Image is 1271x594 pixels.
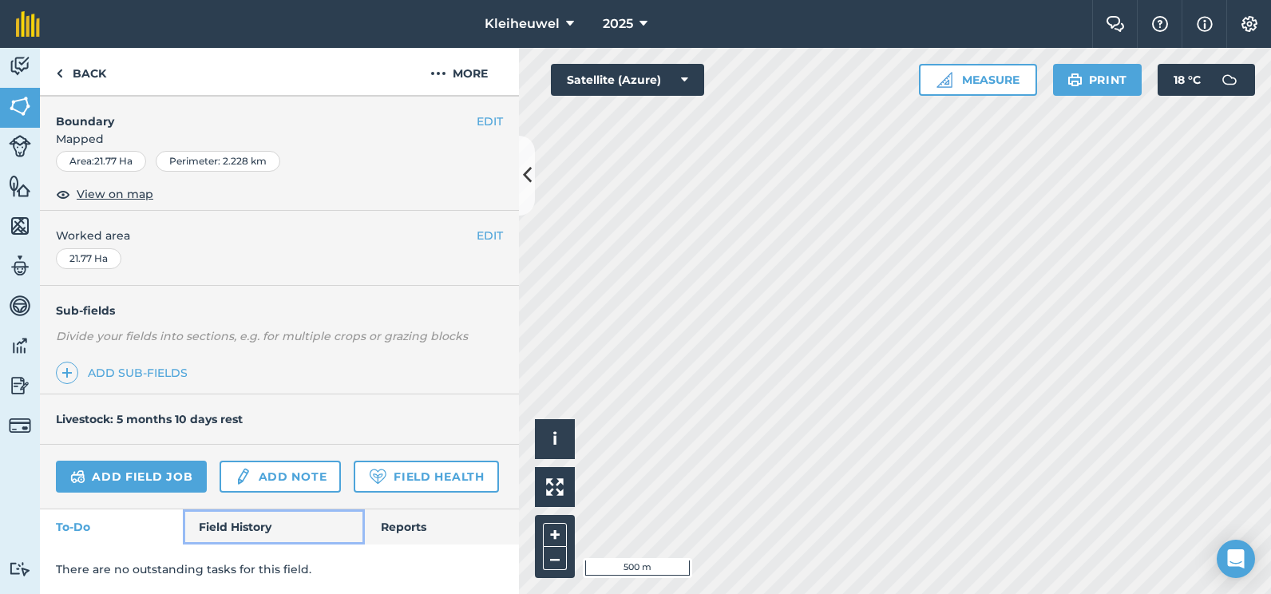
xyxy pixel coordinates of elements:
button: i [535,419,575,459]
button: 18 °C [1158,64,1255,96]
button: Print [1053,64,1142,96]
a: Add note [220,461,341,493]
span: i [552,429,557,449]
button: View on map [56,184,153,204]
img: svg+xml;base64,PHN2ZyB4bWxucz0iaHR0cDovL3d3dy53My5vcmcvMjAwMC9zdmciIHdpZHRoPSIxOSIgaGVpZ2h0PSIyNC... [1067,70,1083,89]
img: svg+xml;base64,PD94bWwgdmVyc2lvbj0iMS4wIiBlbmNvZGluZz0idXRmLTgiPz4KPCEtLSBHZW5lcmF0b3I6IEFkb2JlIE... [9,374,31,398]
em: Divide your fields into sections, e.g. for multiple crops or grazing blocks [56,329,468,343]
button: Satellite (Azure) [551,64,704,96]
img: Four arrows, one pointing top left, one top right, one bottom right and the last bottom left [546,478,564,496]
img: svg+xml;base64,PD94bWwgdmVyc2lvbj0iMS4wIiBlbmNvZGluZz0idXRmLTgiPz4KPCEtLSBHZW5lcmF0b3I6IEFkb2JlIE... [9,254,31,278]
h4: Sub-fields [40,302,519,319]
div: 21.77 Ha [56,248,121,269]
button: EDIT [477,227,503,244]
span: 18 ° C [1174,64,1201,96]
button: More [399,48,519,95]
span: Worked area [56,227,503,244]
h4: Boundary [40,97,477,130]
div: Open Intercom Messenger [1217,540,1255,578]
img: Ruler icon [936,72,952,88]
img: svg+xml;base64,PHN2ZyB4bWxucz0iaHR0cDovL3d3dy53My5vcmcvMjAwMC9zdmciIHdpZHRoPSI1NiIgaGVpZ2h0PSI2MC... [9,94,31,118]
img: A cog icon [1240,16,1259,32]
img: svg+xml;base64,PD94bWwgdmVyc2lvbj0iMS4wIiBlbmNvZGluZz0idXRmLTgiPz4KPCEtLSBHZW5lcmF0b3I6IEFkb2JlIE... [9,54,31,78]
img: svg+xml;base64,PD94bWwgdmVyc2lvbj0iMS4wIiBlbmNvZGluZz0idXRmLTgiPz4KPCEtLSBHZW5lcmF0b3I6IEFkb2JlIE... [9,135,31,157]
img: svg+xml;base64,PD94bWwgdmVyc2lvbj0iMS4wIiBlbmNvZGluZz0idXRmLTgiPz4KPCEtLSBHZW5lcmF0b3I6IEFkb2JlIE... [9,561,31,576]
img: svg+xml;base64,PD94bWwgdmVyc2lvbj0iMS4wIiBlbmNvZGluZz0idXRmLTgiPz4KPCEtLSBHZW5lcmF0b3I6IEFkb2JlIE... [1214,64,1245,96]
img: svg+xml;base64,PHN2ZyB4bWxucz0iaHR0cDovL3d3dy53My5vcmcvMjAwMC9zdmciIHdpZHRoPSI1NiIgaGVpZ2h0PSI2MC... [9,174,31,198]
button: EDIT [477,113,503,130]
img: svg+xml;base64,PHN2ZyB4bWxucz0iaHR0cDovL3d3dy53My5vcmcvMjAwMC9zdmciIHdpZHRoPSI1NiIgaGVpZ2h0PSI2MC... [9,214,31,238]
div: Perimeter : 2.228 km [156,151,280,172]
div: Area : 21.77 Ha [56,151,146,172]
button: + [543,523,567,547]
img: svg+xml;base64,PD94bWwgdmVyc2lvbj0iMS4wIiBlbmNvZGluZz0idXRmLTgiPz4KPCEtLSBHZW5lcmF0b3I6IEFkb2JlIE... [234,467,251,486]
img: svg+xml;base64,PHN2ZyB4bWxucz0iaHR0cDovL3d3dy53My5vcmcvMjAwMC9zdmciIHdpZHRoPSI5IiBoZWlnaHQ9IjI0Ii... [56,64,63,83]
img: svg+xml;base64,PD94bWwgdmVyc2lvbj0iMS4wIiBlbmNvZGluZz0idXRmLTgiPz4KPCEtLSBHZW5lcmF0b3I6IEFkb2JlIE... [9,414,31,437]
img: A question mark icon [1150,16,1170,32]
span: Kleiheuwel [485,14,560,34]
button: Measure [919,64,1037,96]
img: svg+xml;base64,PHN2ZyB4bWxucz0iaHR0cDovL3d3dy53My5vcmcvMjAwMC9zdmciIHdpZHRoPSIxOCIgaGVpZ2h0PSIyNC... [56,184,70,204]
p: There are no outstanding tasks for this field. [56,560,503,578]
a: Back [40,48,122,95]
span: Mapped [40,130,519,148]
img: svg+xml;base64,PD94bWwgdmVyc2lvbj0iMS4wIiBlbmNvZGluZz0idXRmLTgiPz4KPCEtLSBHZW5lcmF0b3I6IEFkb2JlIE... [9,294,31,318]
span: 2025 [603,14,633,34]
a: To-Do [40,509,183,544]
img: svg+xml;base64,PD94bWwgdmVyc2lvbj0iMS4wIiBlbmNvZGluZz0idXRmLTgiPz4KPCEtLSBHZW5lcmF0b3I6IEFkb2JlIE... [9,334,31,358]
a: Add sub-fields [56,362,194,384]
a: Field Health [354,461,498,493]
img: svg+xml;base64,PHN2ZyB4bWxucz0iaHR0cDovL3d3dy53My5vcmcvMjAwMC9zdmciIHdpZHRoPSIyMCIgaGVpZ2h0PSIyNC... [430,64,446,83]
a: Add field job [56,461,207,493]
img: svg+xml;base64,PHN2ZyB4bWxucz0iaHR0cDovL3d3dy53My5vcmcvMjAwMC9zdmciIHdpZHRoPSIxNCIgaGVpZ2h0PSIyNC... [61,363,73,382]
img: Two speech bubbles overlapping with the left bubble in the forefront [1106,16,1125,32]
a: Field History [183,509,364,544]
h4: Livestock: 5 months 10 days rest [56,412,243,426]
span: View on map [77,185,153,203]
img: fieldmargin Logo [16,11,40,37]
a: Reports [365,509,519,544]
img: svg+xml;base64,PHN2ZyB4bWxucz0iaHR0cDovL3d3dy53My5vcmcvMjAwMC9zdmciIHdpZHRoPSIxNyIgaGVpZ2h0PSIxNy... [1197,14,1213,34]
button: – [543,547,567,570]
img: svg+xml;base64,PD94bWwgdmVyc2lvbj0iMS4wIiBlbmNvZGluZz0idXRmLTgiPz4KPCEtLSBHZW5lcmF0b3I6IEFkb2JlIE... [70,467,85,486]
